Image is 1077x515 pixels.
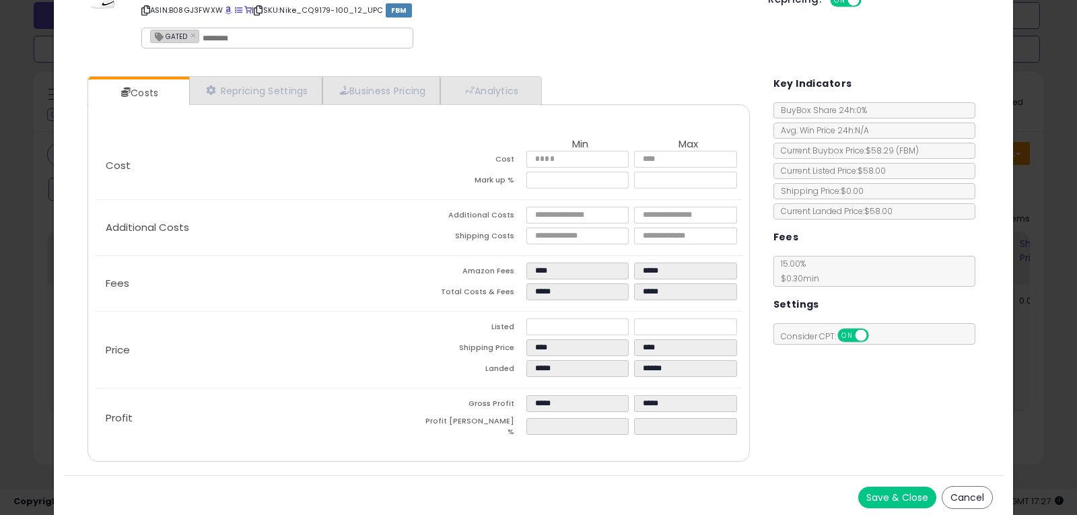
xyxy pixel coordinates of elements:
[942,486,993,509] button: Cancel
[773,296,819,313] h5: Settings
[95,160,419,171] p: Cost
[634,139,742,151] th: Max
[88,79,188,106] a: Costs
[858,487,936,508] button: Save & Close
[774,273,819,284] span: $0.30 min
[866,330,888,341] span: OFF
[244,5,252,15] a: Your listing only
[773,75,852,92] h5: Key Indicators
[839,330,856,341] span: ON
[774,165,886,176] span: Current Listed Price: $58.00
[419,318,526,339] td: Listed
[774,145,919,156] span: Current Buybox Price:
[419,283,526,304] td: Total Costs & Fees
[386,3,413,18] span: FBM
[95,345,419,355] p: Price
[419,360,526,381] td: Landed
[95,278,419,289] p: Fees
[189,77,322,104] a: Repricing Settings
[322,77,440,104] a: Business Pricing
[419,416,526,441] td: Profit [PERSON_NAME] %
[419,151,526,172] td: Cost
[235,5,242,15] a: All offer listings
[419,228,526,248] td: Shipping Costs
[774,104,867,116] span: BuyBox Share 24h: 0%
[419,207,526,228] td: Additional Costs
[225,5,232,15] a: BuyBox page
[419,263,526,283] td: Amazon Fees
[419,172,526,193] td: Mark up %
[526,139,634,151] th: Min
[419,395,526,416] td: Gross Profit
[95,413,419,423] p: Profit
[95,222,419,233] p: Additional Costs
[774,125,869,136] span: Avg. Win Price 24h: N/A
[774,258,819,284] span: 15.00 %
[774,205,893,217] span: Current Landed Price: $58.00
[774,185,864,197] span: Shipping Price: $0.00
[866,145,919,156] span: $58.29
[774,331,887,342] span: Consider CPT:
[896,145,919,156] span: ( FBM )
[773,229,799,246] h5: Fees
[151,30,187,42] span: GATED
[440,77,540,104] a: Analytics
[419,339,526,360] td: Shipping Price
[190,29,199,41] a: ×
